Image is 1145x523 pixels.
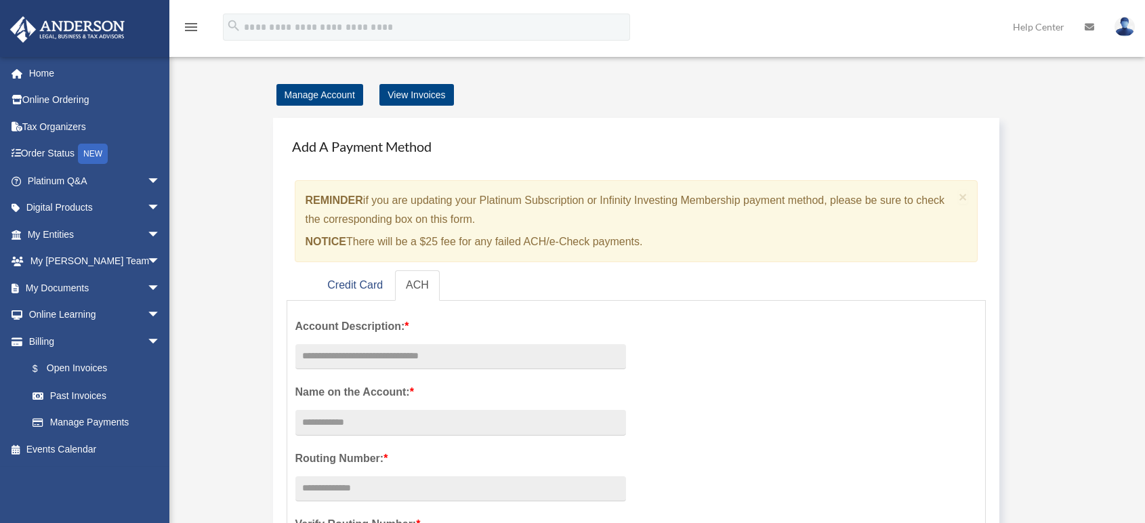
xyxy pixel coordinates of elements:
[295,317,626,336] label: Account Description:
[287,131,986,161] h4: Add A Payment Method
[316,270,394,301] a: Credit Card
[306,236,346,247] strong: NOTICE
[9,140,181,168] a: Order StatusNEW
[306,232,954,251] p: There will be a $25 fee for any failed ACH/e-Check payments.
[19,382,181,409] a: Past Invoices
[183,19,199,35] i: menu
[9,328,181,355] a: Billingarrow_drop_down
[379,84,453,106] a: View Invoices
[295,383,626,402] label: Name on the Account:
[147,221,174,249] span: arrow_drop_down
[276,84,363,106] a: Manage Account
[959,189,967,205] span: ×
[226,18,241,33] i: search
[9,167,181,194] a: Platinum Q&Aarrow_drop_down
[147,274,174,302] span: arrow_drop_down
[147,248,174,276] span: arrow_drop_down
[9,87,181,114] a: Online Ordering
[9,301,181,329] a: Online Learningarrow_drop_down
[1115,17,1135,37] img: User Pic
[959,190,967,204] button: Close
[295,180,978,262] div: if you are updating your Platinum Subscription or Infinity Investing Membership payment method, p...
[78,144,108,164] div: NEW
[19,409,174,436] a: Manage Payments
[9,113,181,140] a: Tax Organizers
[9,248,181,275] a: My [PERSON_NAME] Teamarrow_drop_down
[6,16,129,43] img: Anderson Advisors Platinum Portal
[147,194,174,222] span: arrow_drop_down
[147,301,174,329] span: arrow_drop_down
[183,24,199,35] a: menu
[395,270,440,301] a: ACH
[9,221,181,248] a: My Entitiesarrow_drop_down
[9,194,181,222] a: Digital Productsarrow_drop_down
[9,436,181,463] a: Events Calendar
[9,274,181,301] a: My Documentsarrow_drop_down
[306,194,363,206] strong: REMINDER
[147,167,174,195] span: arrow_drop_down
[147,328,174,356] span: arrow_drop_down
[295,449,626,468] label: Routing Number:
[9,60,181,87] a: Home
[40,360,47,377] span: $
[19,355,181,383] a: $Open Invoices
